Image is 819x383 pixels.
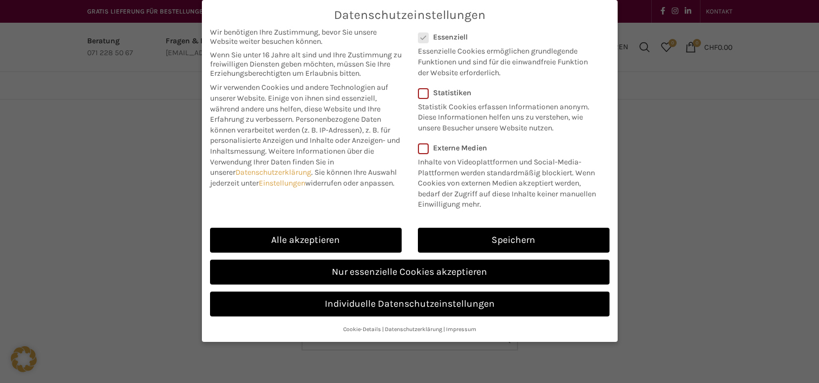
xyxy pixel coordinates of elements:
[418,143,602,153] label: Externe Medien
[343,326,381,333] a: Cookie-Details
[235,168,311,177] a: Datenschutzerklärung
[210,260,610,285] a: Nur essenzielle Cookies akzeptieren
[210,292,610,316] a: Individuelle Datenschutzeinstellungen
[210,115,400,156] span: Personenbezogene Daten können verarbeitet werden (z. B. IP-Adressen), z. B. für personalisierte A...
[210,147,374,177] span: Weitere Informationen über die Verwendung Ihrer Daten finden Sie in unserer .
[334,8,486,22] span: Datenschutzeinstellungen
[418,97,595,134] p: Statistik Cookies erfassen Informationen anonym. Diese Informationen helfen uns zu verstehen, wie...
[210,83,388,124] span: Wir verwenden Cookies und andere Technologien auf unserer Website. Einige von ihnen sind essenzie...
[259,179,305,188] a: Einstellungen
[418,42,595,78] p: Essenzielle Cookies ermöglichen grundlegende Funktionen und sind für die einwandfreie Funktion de...
[418,153,602,210] p: Inhalte von Videoplattformen und Social-Media-Plattformen werden standardmäßig blockiert. Wenn Co...
[385,326,442,333] a: Datenschutzerklärung
[418,228,610,253] a: Speichern
[418,32,595,42] label: Essenziell
[210,228,402,253] a: Alle akzeptieren
[446,326,476,333] a: Impressum
[210,168,397,188] span: Sie können Ihre Auswahl jederzeit unter widerrufen oder anpassen.
[210,50,402,78] span: Wenn Sie unter 16 Jahre alt sind und Ihre Zustimmung zu freiwilligen Diensten geben möchten, müss...
[418,88,595,97] label: Statistiken
[210,28,402,46] span: Wir benötigen Ihre Zustimmung, bevor Sie unsere Website weiter besuchen können.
